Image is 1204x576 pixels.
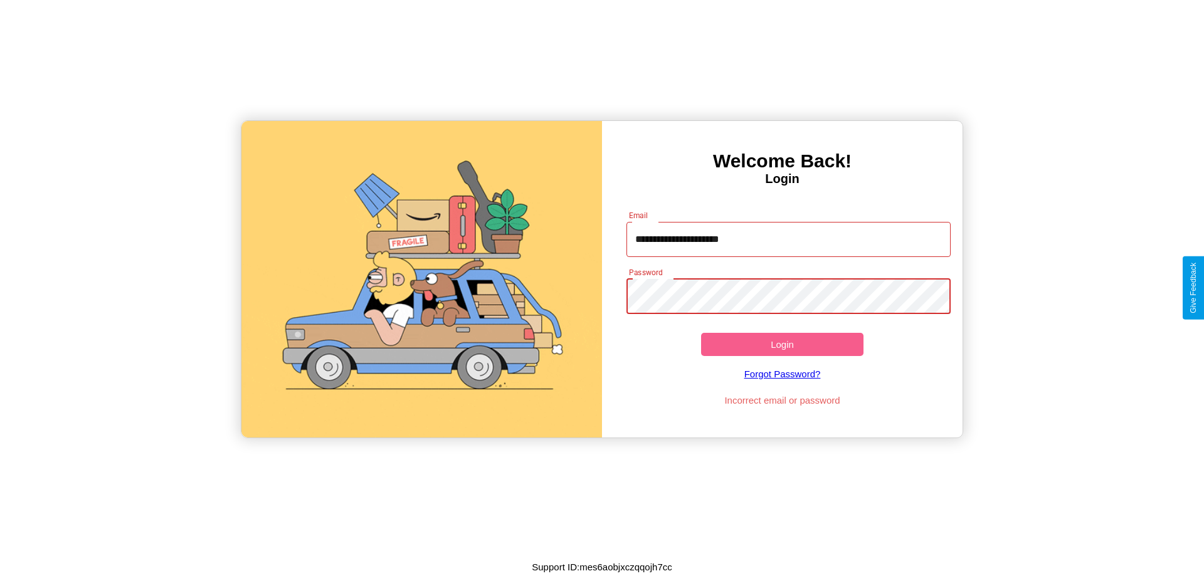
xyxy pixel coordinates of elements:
[701,333,863,356] button: Login
[620,392,945,409] p: Incorrect email or password
[1189,263,1198,313] div: Give Feedback
[602,150,963,172] h3: Welcome Back!
[241,121,602,437] img: gif
[629,267,662,278] label: Password
[532,558,672,575] p: Support ID: mes6aobjxczqqojh7cc
[602,172,963,186] h4: Login
[620,356,945,392] a: Forgot Password?
[629,210,648,221] label: Email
